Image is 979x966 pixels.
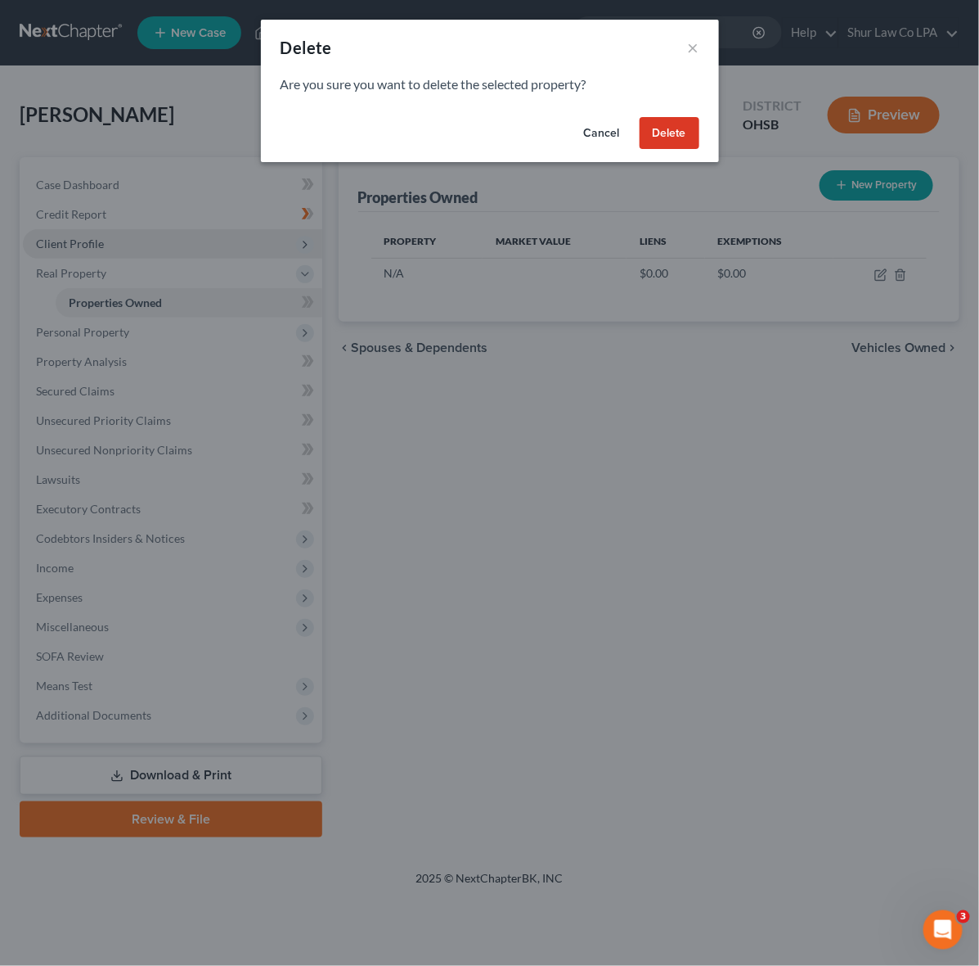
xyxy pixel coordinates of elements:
[571,117,633,150] button: Cancel
[281,36,332,59] div: Delete
[688,38,699,57] button: ×
[957,910,970,923] span: 3
[281,75,699,94] p: Are you sure you want to delete the selected property?
[640,117,699,150] button: Delete
[923,910,963,950] iframe: Intercom live chat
